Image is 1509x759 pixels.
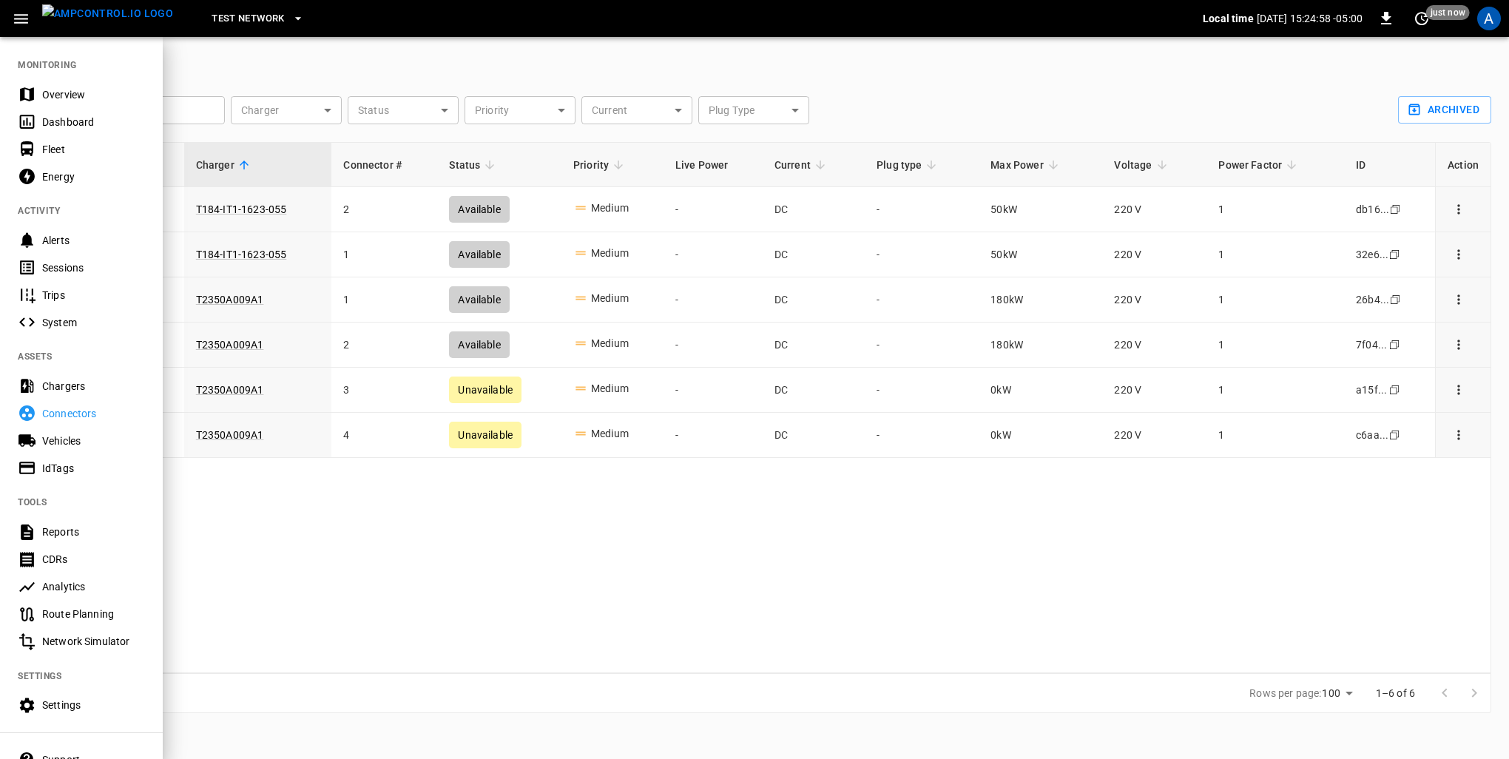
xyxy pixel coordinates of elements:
div: Energy [42,169,145,184]
div: Trips [42,288,145,303]
div: System [42,315,145,330]
div: Analytics [42,579,145,594]
div: Overview [42,87,145,102]
img: ampcontrol.io logo [42,4,173,23]
span: just now [1426,5,1470,20]
div: Sessions [42,260,145,275]
div: Network Simulator [42,634,145,649]
div: profile-icon [1477,7,1501,30]
div: Alerts [42,233,145,248]
div: Connectors [42,406,145,421]
div: Settings [42,698,145,712]
p: Local time [1203,11,1254,26]
p: [DATE] 15:24:58 -05:00 [1257,11,1363,26]
div: Dashboard [42,115,145,129]
div: IdTags [42,461,145,476]
div: Reports [42,524,145,539]
div: Vehicles [42,434,145,448]
div: CDRs [42,552,145,567]
button: set refresh interval [1410,7,1434,30]
div: Chargers [42,379,145,394]
div: Fleet [42,142,145,157]
div: Route Planning [42,607,145,621]
span: Test Network [212,10,284,27]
